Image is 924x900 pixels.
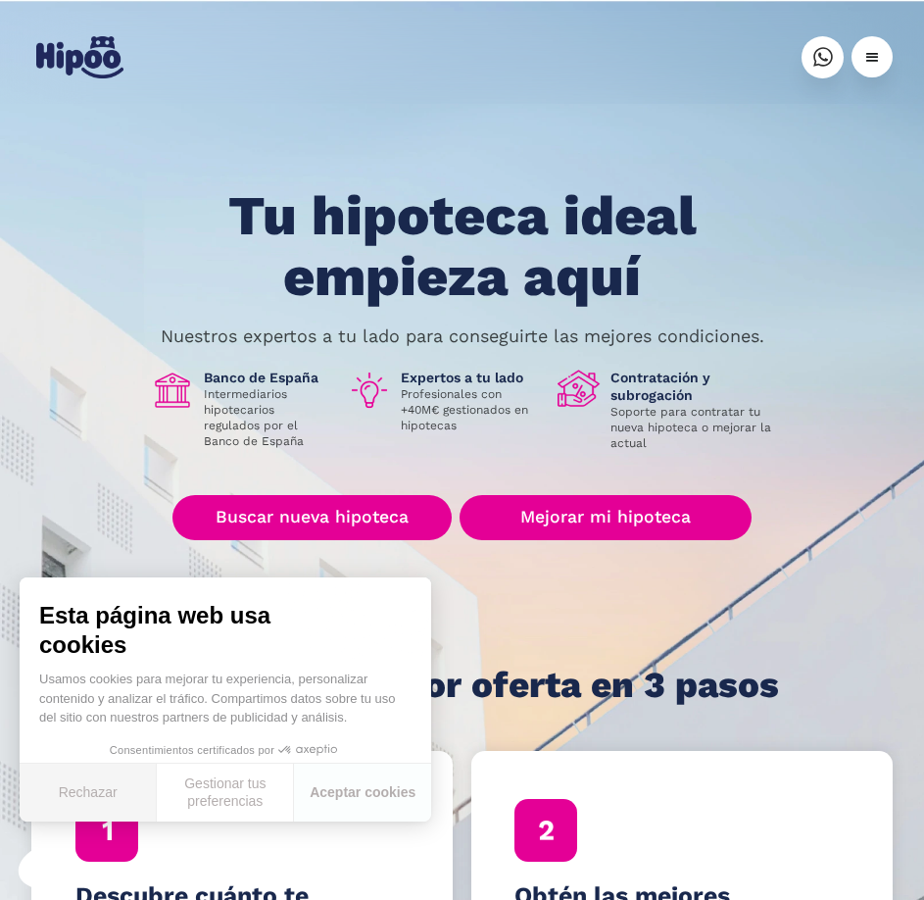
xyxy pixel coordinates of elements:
[204,369,332,386] h1: Banco de España
[610,404,773,451] p: Soporte para contratar tu nueva hipoteca o mejorar la actual
[610,369,773,404] h1: Contratación y subrogación
[172,495,452,540] a: Buscar nueva hipoteca
[460,495,751,540] a: Mejorar mi hipoteca
[161,328,764,344] p: Nuestros expertos a tu lado para conseguirte las mejores condiciones.
[401,369,542,386] h1: Expertos a tu lado
[147,186,778,307] h1: Tu hipoteca ideal empieza aquí
[31,28,127,86] a: home
[401,386,542,433] p: Profesionales con +40M€ gestionados en hipotecas
[145,666,779,705] h1: Consigue la mejor oferta en 3 pasos
[851,36,893,77] div: menu
[204,386,332,449] p: Intermediarios hipotecarios regulados por el Banco de España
